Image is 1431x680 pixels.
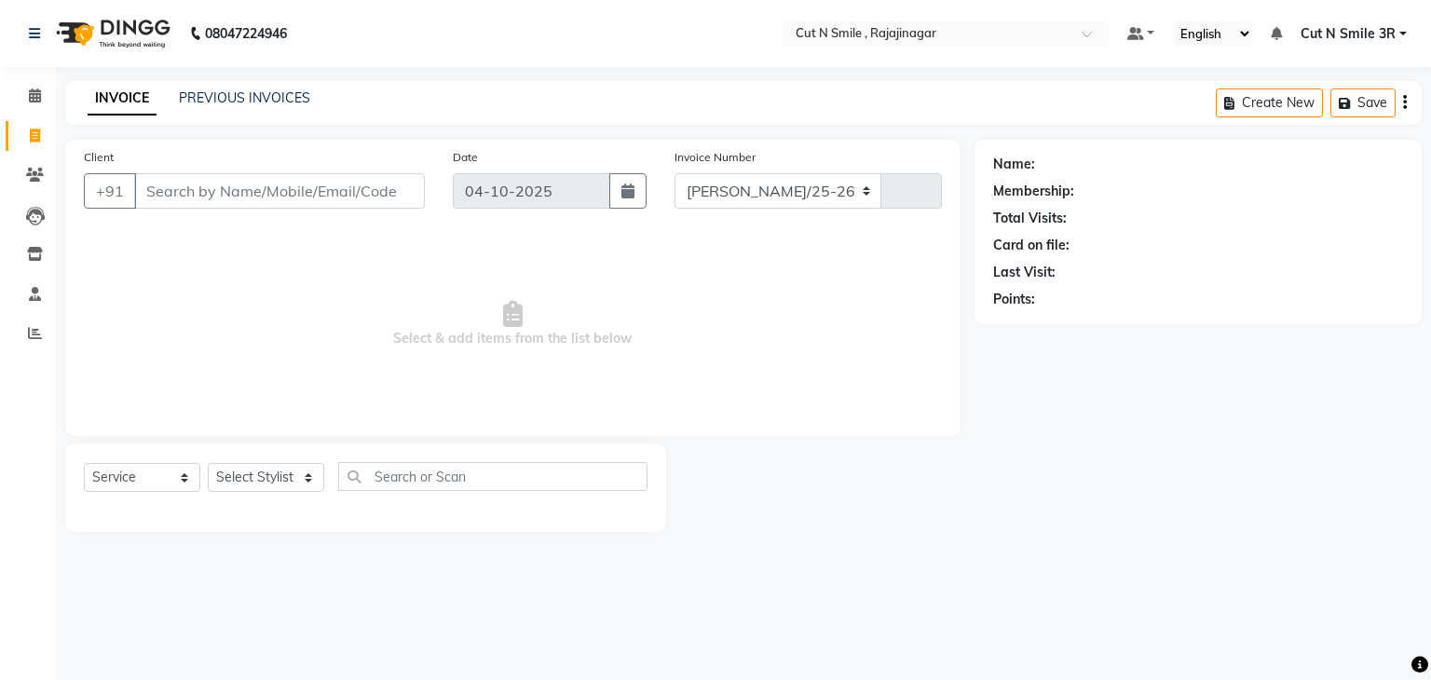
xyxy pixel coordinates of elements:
[338,462,647,491] input: Search or Scan
[993,155,1035,174] div: Name:
[84,173,136,209] button: +91
[88,82,157,116] a: INVOICE
[993,263,1056,282] div: Last Visit:
[84,231,942,417] span: Select & add items from the list below
[84,149,114,166] label: Client
[993,182,1074,201] div: Membership:
[134,173,425,209] input: Search by Name/Mobile/Email/Code
[1216,88,1323,117] button: Create New
[453,149,478,166] label: Date
[993,236,1070,255] div: Card on file:
[993,209,1067,228] div: Total Visits:
[179,89,310,106] a: PREVIOUS INVOICES
[1330,88,1396,117] button: Save
[48,7,175,60] img: logo
[1301,24,1396,44] span: Cut N Smile 3R
[675,149,756,166] label: Invoice Number
[205,7,287,60] b: 08047224946
[993,290,1035,309] div: Points:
